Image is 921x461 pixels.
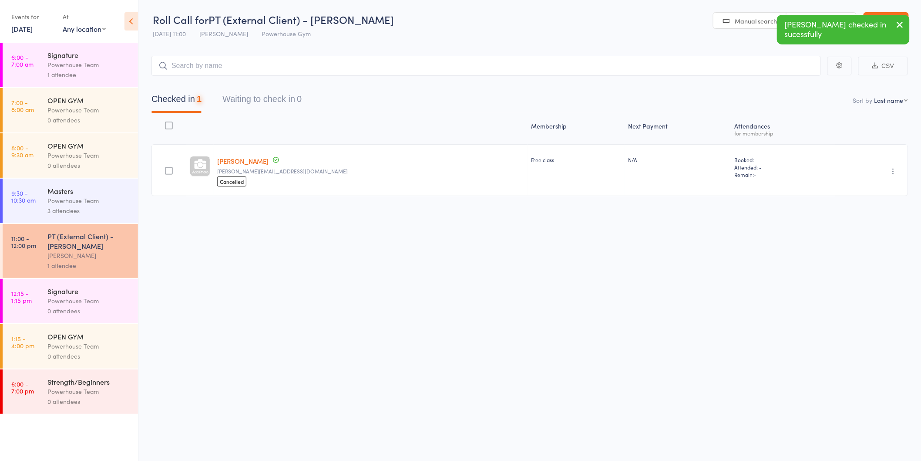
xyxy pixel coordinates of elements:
div: Signature [47,50,131,60]
time: 8:00 - 9:30 am [11,144,34,158]
span: Cancelled [217,176,246,186]
span: Free class [531,156,554,163]
div: 0 attendees [47,351,131,361]
div: [PERSON_NAME] checked in sucessfully [777,15,910,44]
a: 7:00 -8:00 amOPEN GYMPowerhouse Team0 attendees [3,88,138,132]
a: 9:30 -10:30 amMastersPowerhouse Team3 attendees [3,179,138,223]
a: [DATE] [11,24,33,34]
div: 0 attendees [47,306,131,316]
span: Manual search [735,17,777,25]
button: CSV [858,57,908,75]
a: 6:00 -7:00 pmStrength/BeginnersPowerhouse Team0 attendees [3,369,138,414]
div: N/A [629,156,728,163]
div: Atten­dances [731,117,836,140]
div: for membership [735,130,832,136]
small: danielle@daniellechesher.com.au [217,168,524,174]
div: Powerhouse Team [47,150,131,160]
div: 0 attendees [47,115,131,125]
div: 1 attendee [47,261,131,271]
span: Roll Call for [153,12,208,27]
button: Waiting to check in0 [222,90,302,113]
a: 11:00 -12:00 pmPT (External Client) - [PERSON_NAME][PERSON_NAME]1 attendee [3,224,138,278]
a: 8:00 -9:30 amOPEN GYMPowerhouse Team0 attendees [3,133,138,178]
span: - [754,171,757,178]
span: Powerhouse Gym [262,29,311,38]
div: 0 attendees [47,397,131,407]
span: [DATE] 11:00 [153,29,186,38]
a: 12:15 -1:15 pmSignaturePowerhouse Team0 attendees [3,279,138,323]
div: At [63,10,106,24]
a: [PERSON_NAME] [217,156,269,166]
div: 1 attendee [47,70,131,80]
div: [PERSON_NAME] [47,251,131,261]
time: 12:15 - 1:15 pm [11,290,32,304]
span: Booked: - [735,156,832,163]
div: OPEN GYM [47,95,131,105]
div: Next Payment [625,117,731,140]
div: Masters [47,186,131,196]
a: Exit roll call [864,12,909,30]
div: Any location [63,24,106,34]
div: Powerhouse Team [47,60,131,70]
a: 6:00 -7:00 amSignaturePowerhouse Team1 attendee [3,43,138,87]
span: [PERSON_NAME] [199,29,248,38]
time: 6:00 - 7:00 pm [11,380,34,394]
time: 6:00 - 7:00 am [11,54,34,68]
div: Powerhouse Team [47,105,131,115]
button: Checked in1 [151,90,202,113]
time: 7:00 - 8:00 am [11,99,34,113]
label: Sort by [853,96,873,105]
div: Signature [47,286,131,296]
input: Search by name [151,56,821,76]
div: 3 attendees [47,206,131,216]
span: Remain: [735,171,832,178]
span: PT (External Client) - [PERSON_NAME] [208,12,394,27]
div: Powerhouse Team [47,296,131,306]
div: PT (External Client) - [PERSON_NAME] [47,231,131,251]
div: Powerhouse Team [47,196,131,206]
span: Attended: - [735,163,832,171]
div: Powerhouse Team [47,341,131,351]
div: Membership [528,117,625,140]
div: OPEN GYM [47,141,131,150]
time: 1:15 - 4:00 pm [11,335,34,349]
div: OPEN GYM [47,332,131,341]
div: Last name [874,96,904,105]
div: 0 attendees [47,160,131,170]
time: 9:30 - 10:30 am [11,190,36,203]
time: 11:00 - 12:00 pm [11,235,36,249]
a: 1:15 -4:00 pmOPEN GYMPowerhouse Team0 attendees [3,324,138,369]
div: 1 [197,94,202,104]
div: 0 [297,94,302,104]
div: Powerhouse Team [47,386,131,397]
div: Events for [11,10,54,24]
div: Strength/Beginners [47,377,131,386]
